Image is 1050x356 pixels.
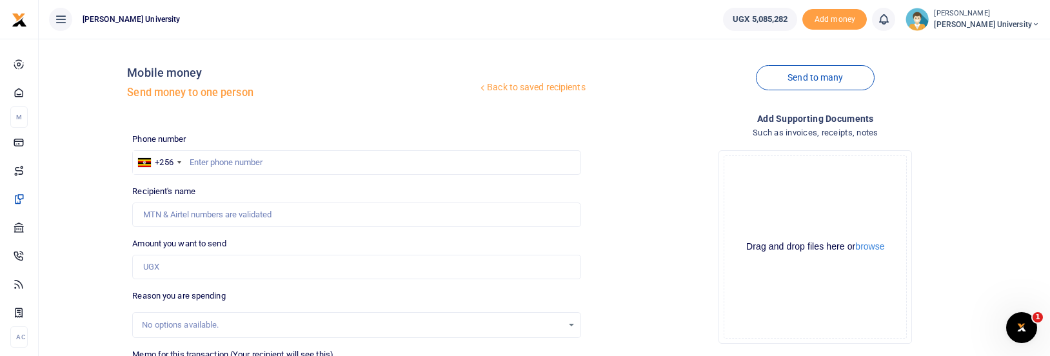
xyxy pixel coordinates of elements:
h5: Send money to one person [127,86,477,99]
a: Send to many [756,65,875,90]
a: profile-user [PERSON_NAME] [PERSON_NAME] University [906,8,1040,31]
a: logo-small logo-large logo-large [12,14,27,24]
small: [PERSON_NAME] [934,8,1040,19]
span: Add money [802,9,867,30]
input: MTN & Airtel numbers are validated [132,203,580,227]
a: UGX 5,085,282 [723,8,797,31]
li: M [10,106,28,128]
a: Add money [802,14,867,23]
iframe: Intercom live chat [1006,312,1037,343]
li: Ac [10,326,28,348]
input: UGX [132,255,580,279]
span: [PERSON_NAME] University [77,14,185,25]
div: File Uploader [718,150,912,344]
li: Toup your wallet [802,9,867,30]
button: browse [855,242,884,251]
h4: Add supporting Documents [591,112,1040,126]
span: UGX 5,085,282 [733,13,787,26]
span: [PERSON_NAME] University [934,19,1040,30]
h4: Such as invoices, receipts, notes [591,126,1040,140]
div: Uganda: +256 [133,151,184,174]
div: No options available. [142,319,562,331]
div: +256 [155,156,173,169]
h4: Mobile money [127,66,477,80]
input: Enter phone number [132,150,580,175]
img: profile-user [906,8,929,31]
label: Reason you are spending [132,290,225,302]
div: Drag and drop files here or [724,241,906,253]
span: 1 [1033,312,1043,322]
a: Back to saved recipients [477,76,586,99]
label: Phone number [132,133,186,146]
label: Recipient's name [132,185,195,198]
label: Amount you want to send [132,237,226,250]
li: Wallet ballance [718,8,802,31]
img: logo-small [12,12,27,28]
